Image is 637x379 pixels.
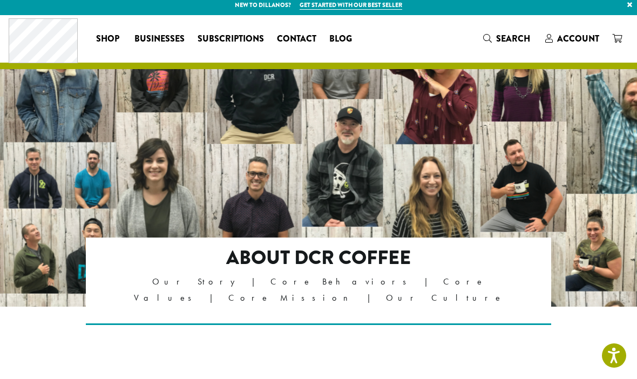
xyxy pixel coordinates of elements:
[557,33,599,45] span: Account
[96,33,119,46] span: Shop
[132,247,505,270] h2: About DCR Coffee
[477,30,539,48] a: Search
[277,33,316,46] span: Contact
[132,274,505,307] p: Our Story | Core Behaviors | Core Values | Core Mission | Our Culture
[496,33,530,45] span: Search
[329,33,352,46] span: Blog
[300,1,402,10] a: Get started with our best seller
[134,33,185,46] span: Businesses
[90,31,128,48] a: Shop
[198,33,264,46] span: Subscriptions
